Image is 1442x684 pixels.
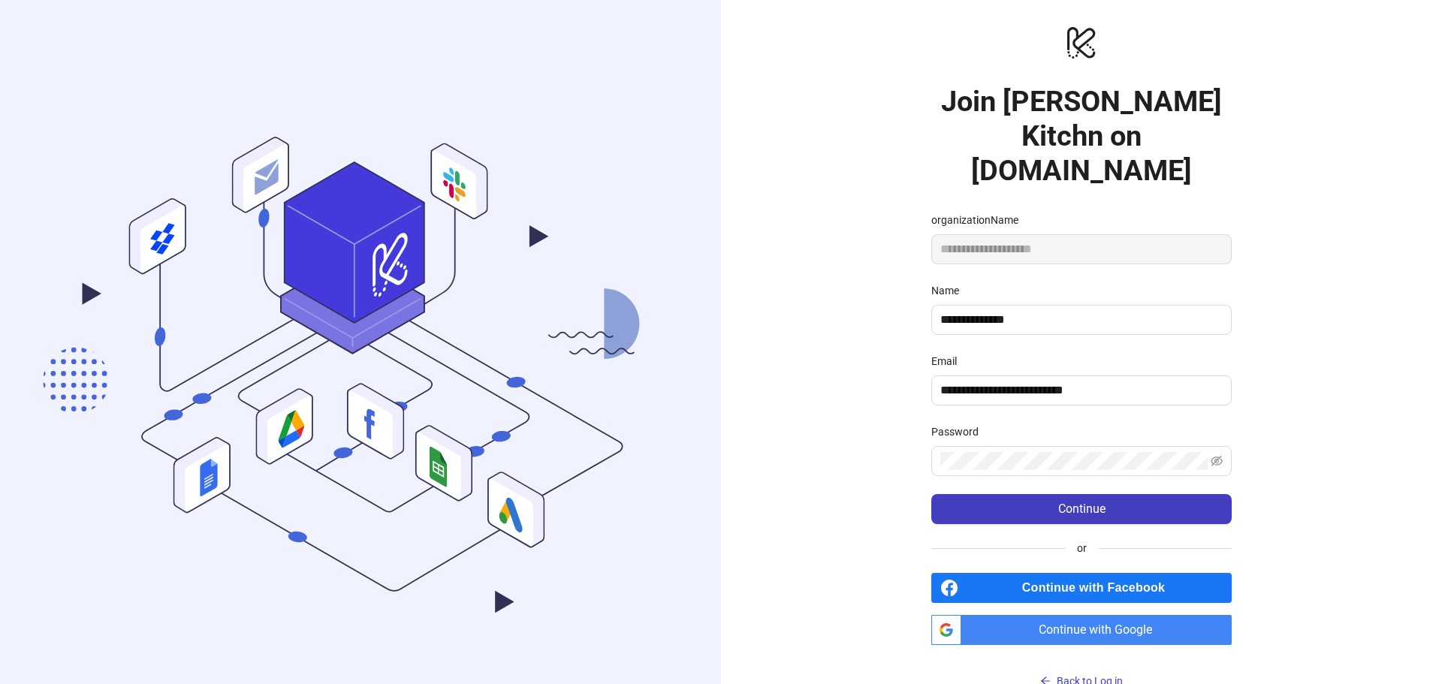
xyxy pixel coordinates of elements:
[931,234,1232,264] input: organizationName
[931,212,1028,228] label: organizationName
[931,494,1232,524] button: Continue
[1058,502,1106,516] span: Continue
[931,423,988,440] label: Password
[940,452,1208,470] input: Password
[1211,455,1223,467] span: eye-invisible
[931,615,1232,645] a: Continue with Google
[931,84,1232,188] h1: Join [PERSON_NAME] Kitchn on [DOMAIN_NAME]
[967,615,1232,645] span: Continue with Google
[931,573,1232,603] a: Continue with Facebook
[931,282,969,299] label: Name
[940,311,1220,329] input: Name
[940,381,1220,399] input: Email
[931,353,967,369] label: Email
[964,573,1232,603] span: Continue with Facebook
[1065,540,1099,556] span: or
